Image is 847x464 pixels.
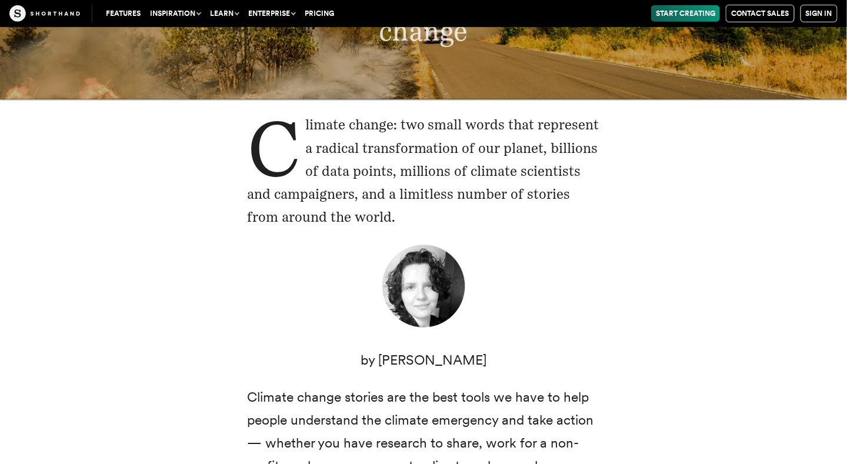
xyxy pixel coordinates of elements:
a: Pricing [300,5,339,22]
a: Features [101,5,145,22]
button: Inspiration [145,5,205,22]
p: Climate change: two small words that represent a radical transformation of our planet, billions o... [247,114,600,228]
button: Enterprise [244,5,300,22]
img: The Craft [9,5,80,22]
p: by [PERSON_NAME] [247,349,600,372]
a: Contact Sales [726,5,795,22]
a: Start Creating [651,5,720,22]
a: Sign in [801,5,838,22]
button: Learn [205,5,244,22]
